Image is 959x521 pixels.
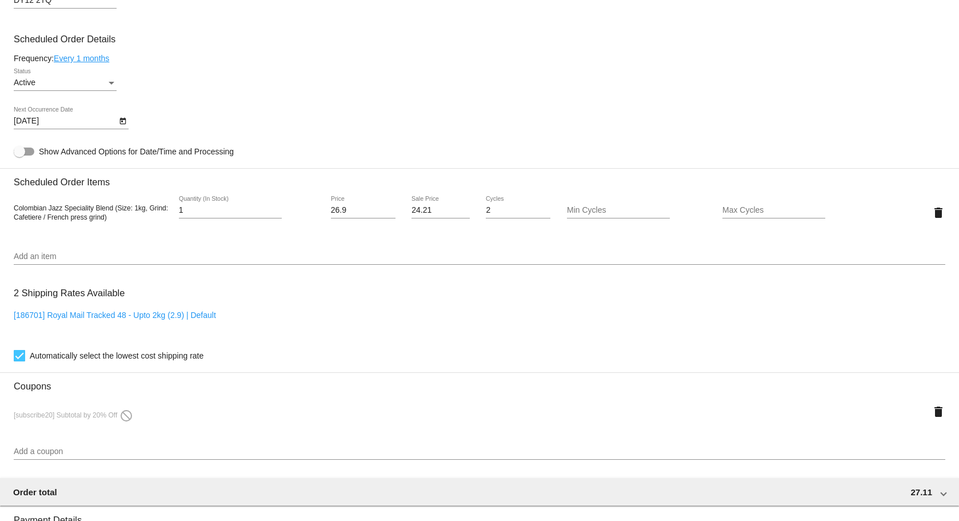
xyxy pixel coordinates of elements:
[14,204,168,221] span: Colombian Jazz Speciality Blend (Size: 1kg, Grind: Cafetiere / French press grind)
[117,114,129,126] button: Open calendar
[411,206,470,215] input: Sale Price
[331,206,395,215] input: Price
[14,281,125,305] h3: 2 Shipping Rates Available
[932,206,945,220] mat-icon: delete
[932,405,945,419] mat-icon: delete
[14,372,945,392] h3: Coupons
[30,349,203,363] span: Automatically select the lowest cost shipping rate
[14,34,945,45] h3: Scheduled Order Details
[14,78,35,87] span: Active
[14,447,945,456] input: Add a coupon
[119,409,133,423] mat-icon: do_not_disturb
[567,206,670,215] input: Min Cycles
[14,311,216,320] a: [186701] Royal Mail Tracked 48 - Upto 2kg (2.9) | Default
[722,206,825,215] input: Max Cycles
[39,146,234,157] span: Show Advanced Options for Date/Time and Processing
[54,54,109,63] a: Every 1 months
[14,117,117,126] input: Next Occurrence Date
[486,206,550,215] input: Cycles
[179,206,282,215] input: Quantity (In Stock)
[910,487,932,497] span: 27.11
[14,168,945,188] h3: Scheduled Order Items
[14,411,133,419] span: [subscribe20] Subtotal by 20% Off
[14,252,945,261] input: Add an item
[13,487,57,497] span: Order total
[14,54,945,63] div: Frequency:
[14,78,117,88] mat-select: Status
